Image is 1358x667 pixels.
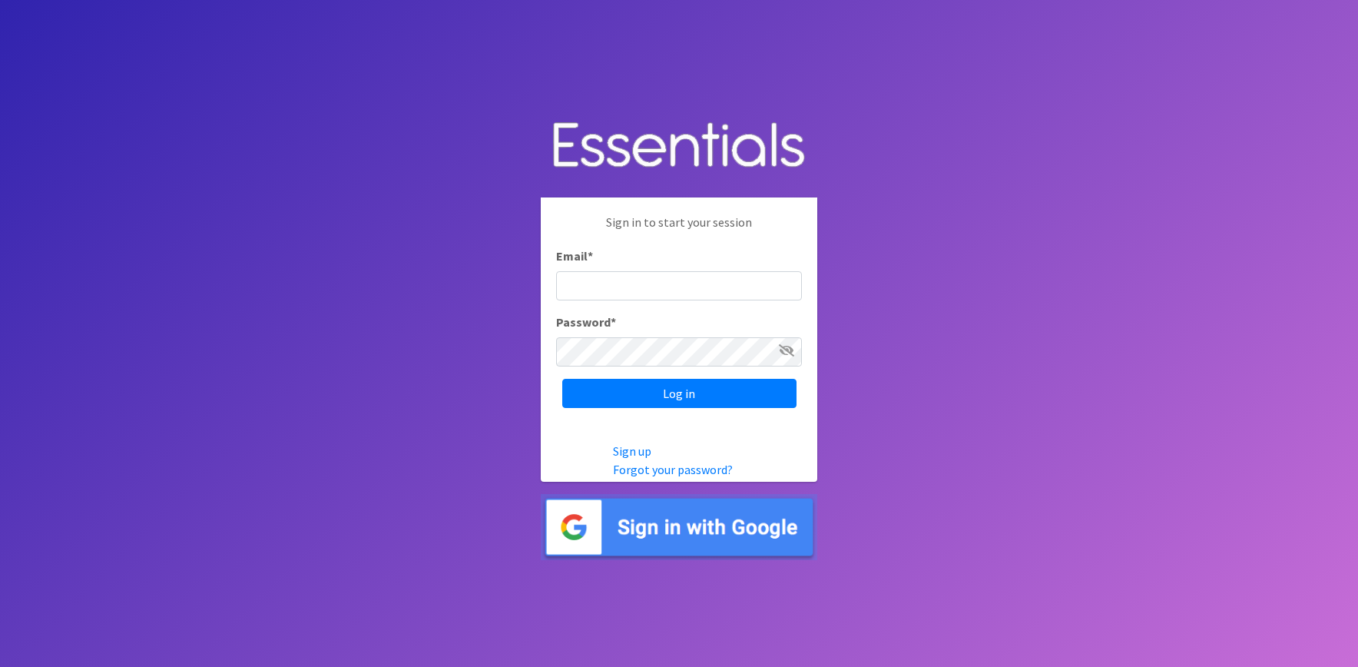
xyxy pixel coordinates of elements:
label: Email [556,247,593,265]
abbr: required [588,248,593,264]
label: Password [556,313,616,331]
img: Human Essentials [541,107,817,186]
img: Sign in with Google [541,494,817,561]
a: Forgot your password? [613,462,733,477]
abbr: required [611,314,616,330]
p: Sign in to start your session [556,213,802,247]
input: Log in [562,379,797,408]
a: Sign up [613,443,651,459]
